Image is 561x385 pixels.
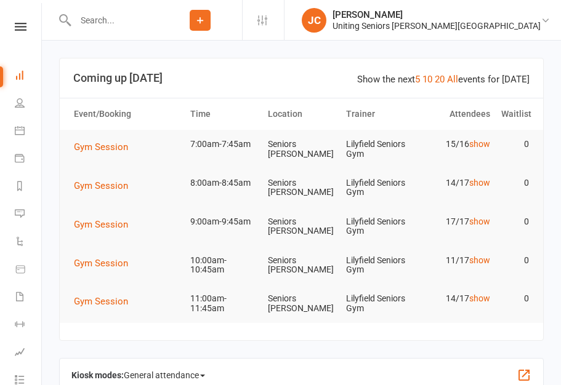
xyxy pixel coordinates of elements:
[262,98,340,130] th: Location
[496,98,535,130] th: Waitlist
[74,140,137,154] button: Gym Session
[469,293,490,303] a: show
[68,98,185,130] th: Event/Booking
[341,246,418,285] td: Lilyfield Seniors Gym
[496,169,535,197] td: 0
[469,178,490,188] a: show
[469,139,490,149] a: show
[74,294,137,309] button: Gym Session
[341,169,418,207] td: Lilyfield Seniors Gym
[185,207,262,236] td: 9:00am-9:45am
[418,246,496,275] td: 11/17
[71,12,158,29] input: Search...
[496,246,535,275] td: 0
[418,284,496,313] td: 14/17
[469,216,490,226] a: show
[15,90,42,118] a: People
[357,72,530,87] div: Show the next events for [DATE]
[74,217,137,232] button: Gym Session
[262,246,340,285] td: Seniors [PERSON_NAME]
[74,141,128,153] span: Gym Session
[124,365,205,385] span: General attendance
[185,246,262,285] td: 10:00am-10:45am
[15,63,42,90] a: Dashboard
[71,370,124,380] strong: Kiosk modes:
[262,284,340,323] td: Seniors [PERSON_NAME]
[185,130,262,159] td: 7:00am-7:45am
[185,98,262,130] th: Time
[435,74,445,85] a: 20
[74,256,137,271] button: Gym Session
[15,118,42,146] a: Calendar
[333,9,541,20] div: [PERSON_NAME]
[185,284,262,323] td: 11:00am-11:45am
[418,98,496,130] th: Attendees
[418,130,496,159] td: 15/16
[341,130,418,169] td: Lilyfield Seniors Gym
[74,180,128,191] span: Gym Session
[74,178,137,193] button: Gym Session
[15,256,42,284] a: Product Sales
[418,169,496,197] td: 14/17
[15,146,42,173] a: Payments
[15,173,42,201] a: Reports
[302,8,326,33] div: JC
[73,72,530,84] h3: Coming up [DATE]
[262,130,340,169] td: Seniors [PERSON_NAME]
[496,207,535,236] td: 0
[262,207,340,246] td: Seniors [PERSON_NAME]
[15,339,42,367] a: Assessments
[418,207,496,236] td: 17/17
[341,207,418,246] td: Lilyfield Seniors Gym
[496,130,535,159] td: 0
[341,284,418,323] td: Lilyfield Seniors Gym
[185,169,262,197] td: 8:00am-8:45am
[496,284,535,313] td: 0
[74,296,128,307] span: Gym Session
[74,258,128,269] span: Gym Session
[415,74,420,85] a: 5
[333,20,541,31] div: Uniting Seniors [PERSON_NAME][GEOGRAPHIC_DATA]
[469,255,490,265] a: show
[262,169,340,207] td: Seniors [PERSON_NAME]
[341,98,418,130] th: Trainer
[74,219,128,230] span: Gym Session
[447,74,458,85] a: All
[422,74,432,85] a: 10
